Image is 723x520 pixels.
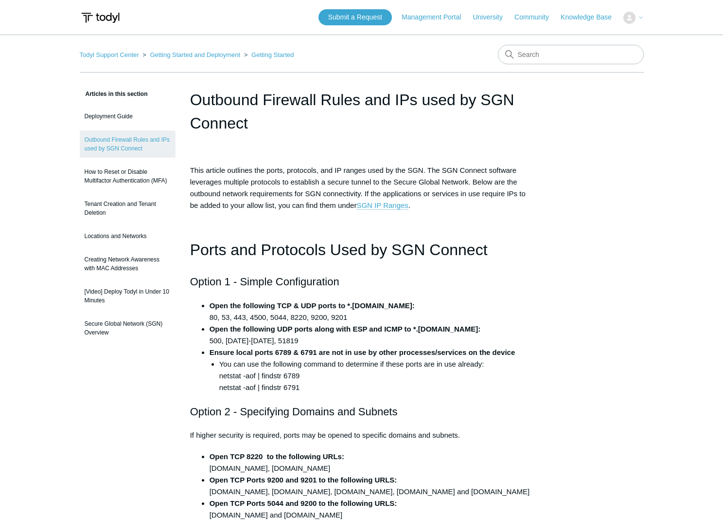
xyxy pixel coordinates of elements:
[80,163,176,190] a: How to Reset or Disable Multifactor Authentication (MFA)
[210,325,481,333] strong: Open the following UDP ports along with ESP and ICMP to *.[DOMAIN_NAME]:
[80,195,176,222] a: Tenant Creation and Tenant Deletion
[190,429,533,441] p: If higher security is required, ports may be opened to specific domains and subnets.
[80,51,141,58] li: Todyl Support Center
[210,474,533,498] li: [DOMAIN_NAME], [DOMAIN_NAME], [DOMAIN_NAME], [DOMAIN_NAME] and [DOMAIN_NAME]
[80,107,176,126] a: Deployment Guide
[210,323,533,347] li: 500, [DATE]-[DATE], 51819
[251,51,294,58] a: Getting Started
[190,273,533,290] h2: Option 1 - Simple Configuration
[561,12,621,22] a: Knowledge Base
[80,282,176,310] a: [Video] Deploy Todyl in Under 10 Minutes
[210,300,533,323] li: 80, 53, 443, 4500, 5044, 8220, 9200, 9201
[210,476,397,484] strong: Open TCP Ports 9200 and 9201 to the following URLS:
[190,403,533,420] h2: Option 2 - Specifying Domains and Subnets
[210,348,515,356] strong: Ensure local ports 6789 & 6791 are not in use by other processes/services on the device
[498,45,644,64] input: Search
[80,9,121,27] img: Todyl Support Center Help Center home page
[318,9,392,25] a: Submit a Request
[80,250,176,278] a: Creating Network Awareness with MAC Addresses
[219,358,533,393] li: You can use the following command to determine if these ports are in use already: netstat -aof | ...
[402,12,471,22] a: Management Portal
[80,51,139,58] a: Todyl Support Center
[514,12,559,22] a: Community
[210,301,415,310] strong: Open the following TCP & UDP ports to *.[DOMAIN_NAME]:
[210,451,533,474] li: [DOMAIN_NAME], [DOMAIN_NAME]
[80,315,176,342] a: Secure Global Network (SGN) Overview
[473,12,512,22] a: University
[190,238,533,262] h1: Ports and Protocols Used by SGN Connect
[80,227,176,245] a: Locations and Networks
[150,51,240,58] a: Getting Started and Deployment
[210,452,344,461] strong: Open TCP 8220 to the following URLs:
[141,51,242,58] li: Getting Started and Deployment
[242,51,294,58] li: Getting Started
[356,201,408,210] a: SGN IP Ranges
[210,499,397,507] strong: Open TCP Ports 5044 and 9200 to the following URLS:
[190,88,533,135] h1: Outbound Firewall Rules and IPs used by SGN Connect
[190,166,526,210] span: This article outlines the ports, protocols, and IP ranges used by the SGN. The SGN Connect softwa...
[80,130,176,158] a: Outbound Firewall Rules and IPs used by SGN Connect
[80,91,148,97] span: Articles in this section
